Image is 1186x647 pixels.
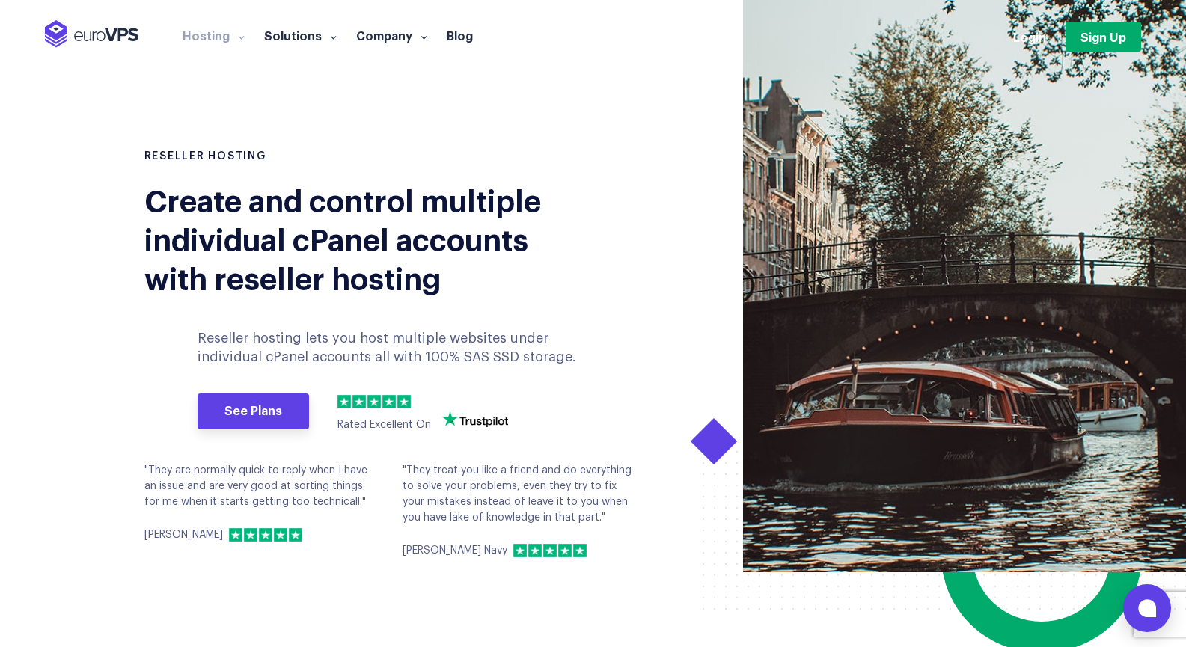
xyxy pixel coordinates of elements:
img: 4 [274,528,287,542]
img: 1 [513,544,527,557]
a: Login [1013,28,1046,45]
img: 2 [352,395,366,408]
img: EuroVPS [45,20,138,48]
p: [PERSON_NAME] Navy [403,543,507,559]
img: 5 [573,544,587,557]
span: Rated Excellent On [337,420,431,430]
img: 3 [367,395,381,408]
a: Sign Up [1066,22,1141,52]
a: Company [346,28,437,43]
div: "They treat you like a friend and do everything to solve your problems, even they try to fix your... [403,463,638,559]
img: 5 [289,528,302,542]
img: 2 [244,528,257,542]
a: See Plans [198,393,309,429]
p: Reseller hosting lets you host multiple websites under individual cPanel accounts all with 100% S... [198,329,582,367]
img: 4 [382,395,396,408]
div: Create and control multiple individual cPanel accounts with reseller hosting [144,180,560,296]
a: Hosting [173,28,254,43]
img: 2 [528,544,542,557]
h1: RESELLER HOSTING [144,150,582,165]
img: 3 [543,544,557,557]
img: 4 [558,544,572,557]
img: 3 [259,528,272,542]
div: "They are normally quick to reply when I have an issue and are very good at sorting things for me... [144,463,380,543]
a: Blog [437,28,483,43]
img: 1 [229,528,242,542]
button: Open chat window [1123,584,1171,632]
a: Solutions [254,28,346,43]
img: 5 [397,395,411,408]
p: [PERSON_NAME] [144,527,223,543]
img: 1 [337,395,351,408]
